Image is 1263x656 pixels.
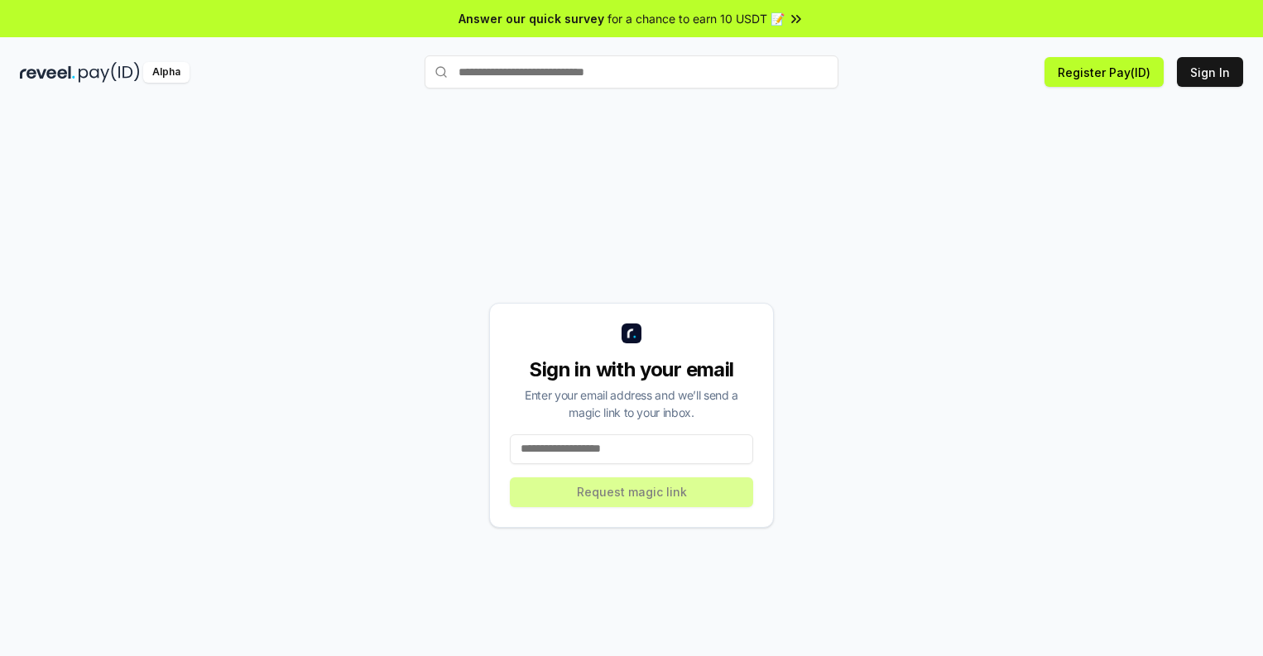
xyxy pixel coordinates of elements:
button: Sign In [1177,57,1243,87]
div: Alpha [143,62,190,83]
img: logo_small [622,323,641,343]
button: Register Pay(ID) [1044,57,1164,87]
span: for a chance to earn 10 USDT 📝 [607,10,785,27]
img: reveel_dark [20,62,75,83]
div: Sign in with your email [510,357,753,383]
div: Enter your email address and we’ll send a magic link to your inbox. [510,386,753,421]
img: pay_id [79,62,140,83]
span: Answer our quick survey [459,10,604,27]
